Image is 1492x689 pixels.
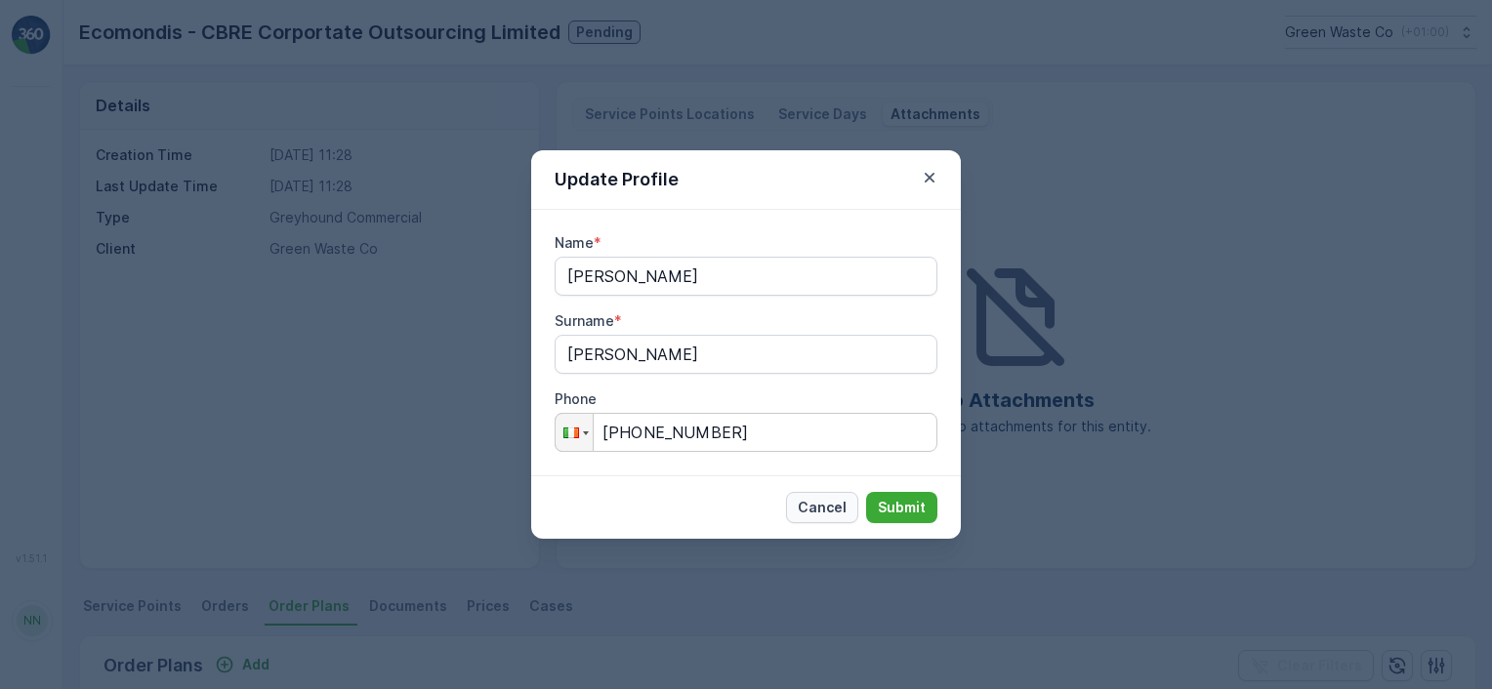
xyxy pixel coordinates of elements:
[555,234,594,251] label: Name
[555,312,614,329] label: Surname
[556,414,593,451] div: Ireland: + 353
[555,390,597,407] label: Phone
[786,492,858,523] button: Cancel
[555,413,937,452] input: 1 (702) 123-4567
[798,498,847,517] p: Cancel
[866,492,937,523] button: Submit
[555,166,679,193] p: Update Profile
[878,498,926,517] p: Submit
